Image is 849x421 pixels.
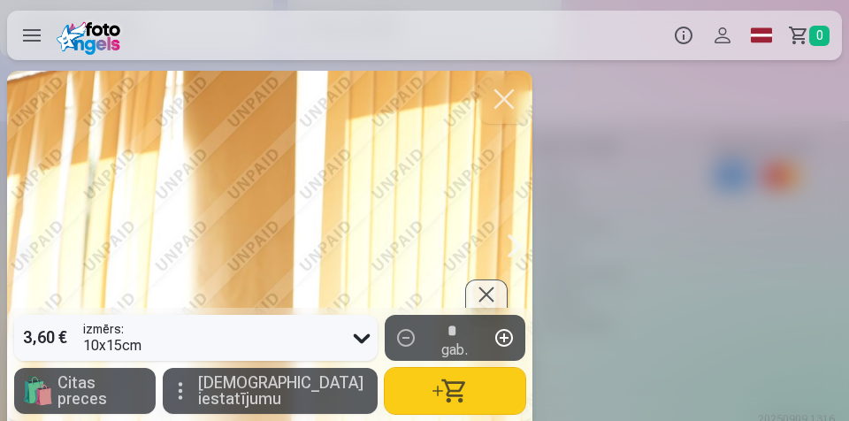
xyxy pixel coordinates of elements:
div: 3,60 € [14,315,76,361]
img: /fa1 [57,16,126,55]
a: Global [742,11,781,60]
span: 🛍 [21,375,54,407]
span: 0 [809,26,830,46]
button: Profils [703,11,742,60]
strong: izmērs : [83,323,124,335]
button: Info [664,11,703,60]
button: 🛍Citas preces [14,368,156,414]
a: Grozs0 [781,11,842,60]
button: [DEMOGRAPHIC_DATA] iestatījumu [163,368,378,414]
div: 10x15cm [83,315,141,361]
span: [DEMOGRAPHIC_DATA] iestatījumu [198,375,363,407]
span: Citas preces [57,375,149,407]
